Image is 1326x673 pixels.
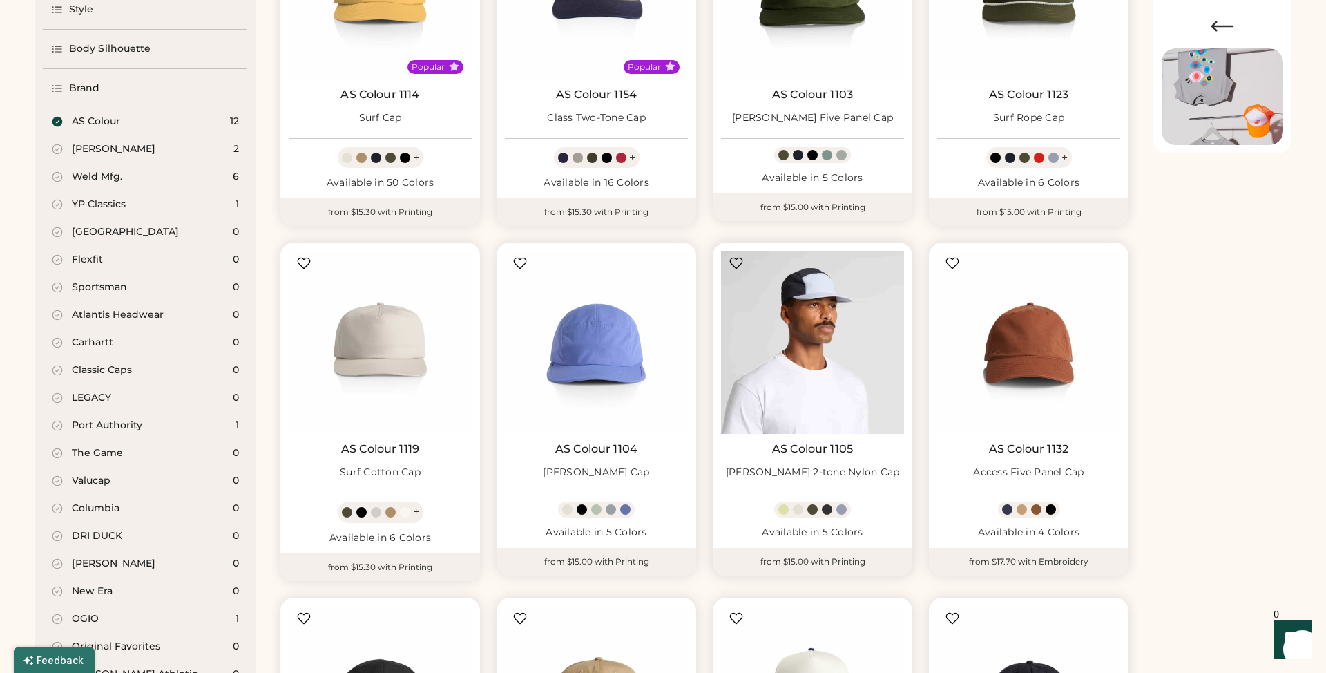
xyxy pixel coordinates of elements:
[732,111,893,125] div: [PERSON_NAME] Five Panel Cap
[233,391,239,405] div: 0
[289,251,472,434] img: AS Colour 1119 Surf Cotton Cap
[412,61,445,73] div: Popular
[233,529,239,543] div: 0
[233,557,239,571] div: 0
[289,531,472,545] div: Available in 6 Colors
[289,176,472,190] div: Available in 50 Colors
[629,150,635,165] div: +
[233,253,239,267] div: 0
[233,225,239,239] div: 0
[233,474,239,488] div: 0
[233,446,239,460] div: 0
[233,281,239,294] div: 0
[72,142,155,156] div: [PERSON_NAME]
[449,61,459,72] button: Popular Style
[555,442,637,456] a: AS Colour 1104
[72,336,113,350] div: Carhartt
[505,526,688,540] div: Available in 5 Colors
[413,504,419,520] div: +
[497,548,696,576] div: from $15.00 with Printing
[993,111,1064,125] div: Surf Rope Cap
[72,308,164,322] div: Atlantis Headwear
[937,526,1120,540] div: Available in 4 Colors
[340,88,419,102] a: AS Colour 1114
[937,176,1120,190] div: Available in 6 Colors
[72,115,120,129] div: AS Colour
[72,474,110,488] div: Valucap
[713,548,912,576] div: from $15.00 with Printing
[72,170,122,184] div: Weld Mfg.
[973,466,1084,480] div: Access Five Panel Cap
[772,442,853,456] a: AS Colour 1105
[233,142,239,156] div: 2
[233,363,239,377] div: 0
[233,336,239,350] div: 0
[72,612,99,626] div: OGIO
[236,198,239,211] div: 1
[72,198,126,211] div: YP Classics
[236,419,239,433] div: 1
[72,446,123,460] div: The Game
[72,557,155,571] div: [PERSON_NAME]
[233,585,239,598] div: 0
[72,585,113,598] div: New Era
[772,88,853,102] a: AS Colour 1103
[1162,48,1283,146] img: Image of Lisa Congdon Eye Print on T-Shirt and Hat
[341,442,419,456] a: AS Colour 1119
[628,61,661,73] div: Popular
[359,111,402,125] div: Surf Cap
[1061,150,1068,165] div: +
[233,308,239,322] div: 0
[236,612,239,626] div: 1
[280,198,480,226] div: from $15.30 with Printing
[340,466,421,480] div: Surf Cotton Cap
[233,170,239,184] div: 6
[989,88,1068,102] a: AS Colour 1123
[72,363,132,377] div: Classic Caps
[72,529,122,543] div: DRI DUCK
[543,466,649,480] div: [PERSON_NAME] Cap
[413,150,419,165] div: +
[280,553,480,581] div: from $15.30 with Printing
[989,442,1068,456] a: AS Colour 1132
[937,251,1120,434] img: AS Colour 1132 Access Five Panel Cap
[230,115,239,129] div: 12
[72,225,179,239] div: [GEOGRAPHIC_DATA]
[72,253,103,267] div: Flexfit
[497,198,696,226] div: from $15.30 with Printing
[69,82,100,95] div: Brand
[72,391,111,405] div: LEGACY
[72,419,142,433] div: Port Authority
[72,281,127,294] div: Sportsman
[929,198,1128,226] div: from $15.00 with Printing
[233,502,239,515] div: 0
[556,88,637,102] a: AS Colour 1154
[505,251,688,434] img: AS Colour 1104 Finn Nylon Cap
[72,640,160,654] div: Original Favorites
[547,111,646,125] div: Class Two-Tone Cap
[665,61,675,72] button: Popular Style
[721,171,904,185] div: Available in 5 Colors
[69,42,151,56] div: Body Silhouette
[726,466,900,480] div: [PERSON_NAME] 2-tone Nylon Cap
[233,640,239,654] div: 0
[721,526,904,540] div: Available in 5 Colors
[72,502,119,515] div: Columbia
[713,193,912,221] div: from $15.00 with Printing
[929,548,1128,576] div: from $17.70 with Embroidery
[721,251,904,434] img: AS Colour 1105 Finn 2-tone Nylon Cap
[505,176,688,190] div: Available in 16 Colors
[69,3,94,17] div: Style
[1260,611,1320,670] iframe: Front Chat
